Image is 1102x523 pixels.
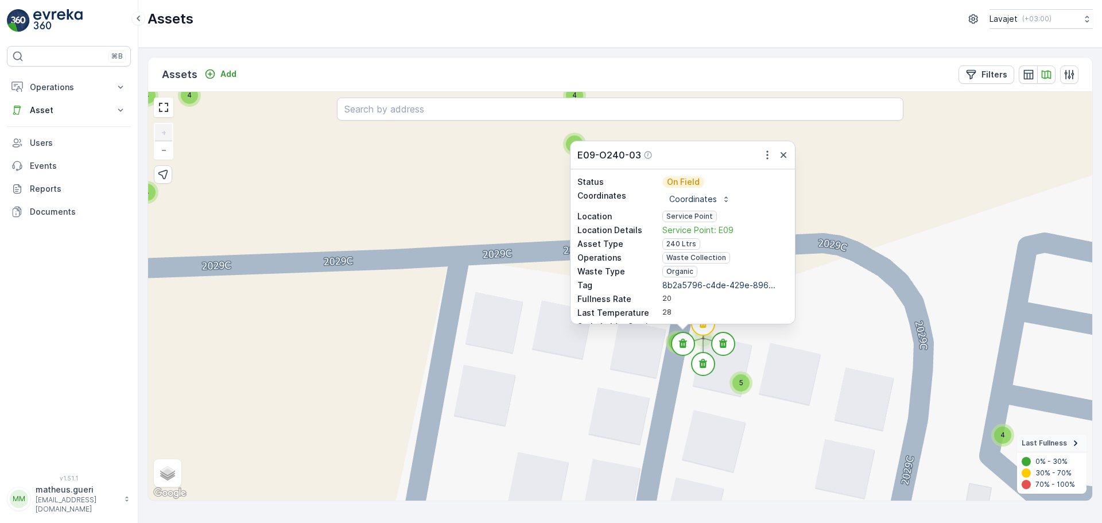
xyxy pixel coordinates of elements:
[662,293,788,305] div: 20
[162,67,197,83] p: Assets
[7,154,131,177] a: Events
[1017,435,1087,452] summary: Last Fullness
[220,68,236,80] p: Add
[577,307,660,319] p: Last Temperature
[36,495,118,514] p: [EMAIL_ADDRESS][DOMAIN_NAME]
[666,239,696,249] span: 240 Ltrs
[701,334,705,342] span: 4
[572,140,577,148] span: 4
[7,475,131,482] span: v 1.51.1
[337,98,903,121] input: Search by address
[155,141,172,158] a: Zoom Out
[7,131,131,154] a: Users
[577,148,641,162] p: E09-O240-03
[155,124,172,141] a: Zoom In
[30,160,126,172] p: Events
[666,212,713,221] span: Service Point
[990,13,1018,25] p: Lavajet
[155,99,172,116] a: View Fullscreen
[7,76,131,99] button: Operations
[1035,480,1075,489] p: 70% - 100%
[7,177,131,200] a: Reports
[36,484,118,495] p: matheus.gueri
[666,331,689,354] div: 2
[662,190,738,208] button: Coordinates
[30,104,108,116] p: Asset
[577,266,660,277] p: Waste Type
[666,176,701,188] p: On Field
[959,65,1014,84] button: Filters
[981,69,1007,80] p: Filters
[662,321,788,332] p: -
[577,176,660,188] p: Status
[990,9,1093,29] button: Lavajet(+03:00)
[1035,457,1068,466] p: 0% - 30%
[200,67,241,81] button: Add
[1035,468,1072,478] p: 30% - 70%
[1022,439,1067,448] span: Last Fullness
[111,52,123,61] p: ⌘B
[7,99,131,122] button: Asset
[7,9,30,32] img: logo
[563,133,586,156] div: 4
[991,424,1014,447] div: 4
[577,211,660,222] p: Location
[577,238,660,250] p: Asset Type
[577,293,660,305] p: Fullness Rate
[572,91,577,99] span: 4
[662,307,788,319] div: 28
[730,371,752,394] div: 5
[577,321,660,344] p: Stakeholder Service Point
[662,224,788,236] a: Service Point: E09
[187,91,192,99] span: 4
[10,490,28,508] div: MM
[7,484,131,514] button: MMmatheus.gueri[EMAIL_ADDRESS][DOMAIN_NAME]
[662,280,788,291] p: 8b2a5796-c4de-429e-896...
[577,224,660,236] p: Location Details
[30,82,108,93] p: Operations
[148,10,193,28] p: Assets
[669,193,717,205] p: Coordinates
[1022,14,1051,24] p: ( +03:00 )
[178,84,201,107] div: 4
[161,145,167,154] span: −
[30,137,126,149] p: Users
[666,267,693,276] span: Organic
[692,327,715,350] div: 4
[151,486,189,501] a: Open this area in Google Maps (opens a new window)
[563,84,586,107] div: 4
[30,206,126,218] p: Documents
[666,253,726,262] span: Waste Collection
[577,190,660,202] p: Coordinates
[161,127,166,137] span: +
[1000,431,1005,439] span: 4
[7,200,131,223] a: Documents
[30,183,126,195] p: Reports
[577,252,660,264] p: Operations
[739,378,743,387] span: 5
[577,280,660,291] p: Tag
[155,460,180,486] a: Layers
[33,9,83,32] img: logo_light-DOdMpM7g.png
[151,486,189,501] img: Google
